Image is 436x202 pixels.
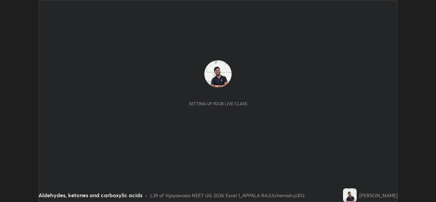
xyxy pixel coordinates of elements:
img: bc1e988ca0cf4562ab82a4b28077fbea.jpg [204,60,232,88]
div: L39 of Vijayawada NEET UG 2026 Excel 1_APPALA RAJU(chemistry)302 [150,192,305,199]
img: bc1e988ca0cf4562ab82a4b28077fbea.jpg [343,188,357,202]
div: Aldehydes, ketones and carboxylic acids [38,191,142,199]
div: [PERSON_NAME] [359,192,398,199]
div: • [145,192,147,199]
div: Setting up your live class [189,101,247,106]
